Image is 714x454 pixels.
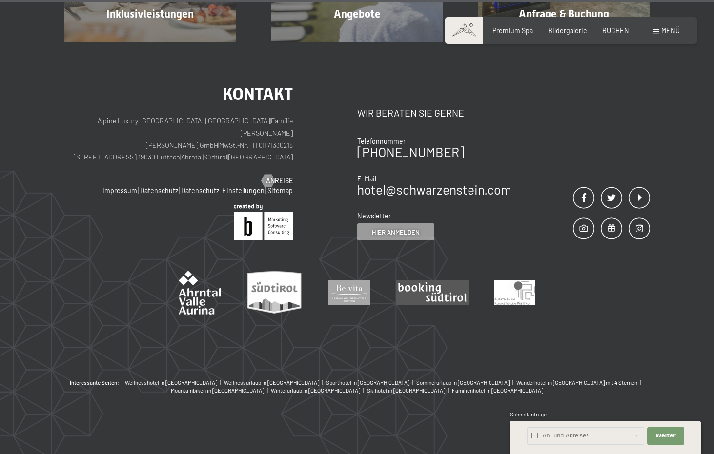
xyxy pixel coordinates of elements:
span: | [218,379,224,386]
span: Skihotel in [GEOGRAPHIC_DATA] [367,387,445,394]
span: Menü [661,26,680,35]
a: hotel@schwarzenstein.com [357,182,511,197]
a: Sporthotel in [GEOGRAPHIC_DATA] | [326,379,416,387]
a: Impressum [102,186,137,195]
span: Inklusivleistungen [106,8,194,20]
img: Brandnamic GmbH | Leading Hospitality Solutions [234,204,293,240]
span: Schnellanfrage [510,411,547,417]
a: Wellnesshotel in [GEOGRAPHIC_DATA] | [125,379,224,387]
span: | [320,379,326,386]
span: Newsletter [357,212,391,220]
span: | [270,117,271,125]
span: | [180,153,181,161]
span: Kontakt [223,84,293,104]
span: | [410,379,416,386]
span: | [179,186,180,195]
span: | [218,141,219,149]
button: Weiter [647,427,684,445]
span: Telefonnummer [357,137,406,145]
a: Anreise [262,176,293,186]
a: Premium Spa [492,26,533,35]
a: Sommerurlaub in [GEOGRAPHIC_DATA] | [416,379,516,387]
span: Sommerurlaub in [GEOGRAPHIC_DATA] [416,379,510,386]
span: | [638,379,644,386]
a: Wellnessurlaub in [GEOGRAPHIC_DATA] | [224,379,326,387]
span: Wellnesshotel in [GEOGRAPHIC_DATA] [125,379,217,386]
span: Anfrage & Buchung [519,8,609,20]
span: E-Mail [357,175,376,183]
span: | [138,186,139,195]
span: Weiter [655,432,676,440]
p: Alpine Luxury [GEOGRAPHIC_DATA] [GEOGRAPHIC_DATA] Familie [PERSON_NAME] [PERSON_NAME] GmbH MwSt.-... [64,115,293,163]
span: Angebote [334,8,381,20]
a: Sitemap [267,186,293,195]
a: [PHONE_NUMBER] [357,144,464,159]
a: Familienhotel in [GEOGRAPHIC_DATA] [452,387,543,395]
span: Mountainbiken in [GEOGRAPHIC_DATA] [171,387,264,394]
span: Familienhotel in [GEOGRAPHIC_DATA] [452,387,543,394]
a: Datenschutz [140,186,178,195]
span: | [265,186,266,195]
span: | [136,153,137,161]
span: Anreise [266,176,293,186]
span: | [227,153,228,161]
a: Wanderhotel in [GEOGRAPHIC_DATA] mit 4 Sternen | [516,379,644,387]
a: Winterurlaub in [GEOGRAPHIC_DATA] | [271,387,367,395]
a: BUCHEN [602,26,629,35]
span: | [203,153,204,161]
a: Mountainbiken in [GEOGRAPHIC_DATA] | [171,387,271,395]
a: Skihotel in [GEOGRAPHIC_DATA] | [367,387,452,395]
span: Winterurlaub in [GEOGRAPHIC_DATA] [271,387,360,394]
span: Wanderhotel in [GEOGRAPHIC_DATA] mit 4 Sternen [516,379,637,386]
span: Wir beraten Sie gerne [357,107,464,118]
span: Sporthotel in [GEOGRAPHIC_DATA] [326,379,409,386]
span: | [361,387,367,394]
span: Wellnessurlaub in [GEOGRAPHIC_DATA] [224,379,319,386]
span: | [265,387,271,394]
a: Bildergalerie [548,26,587,35]
span: | [510,379,516,386]
span: Hier anmelden [372,228,420,237]
a: Datenschutz-Einstellungen [181,186,265,195]
span: | [446,387,452,394]
b: Interessante Seiten: [70,379,119,387]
